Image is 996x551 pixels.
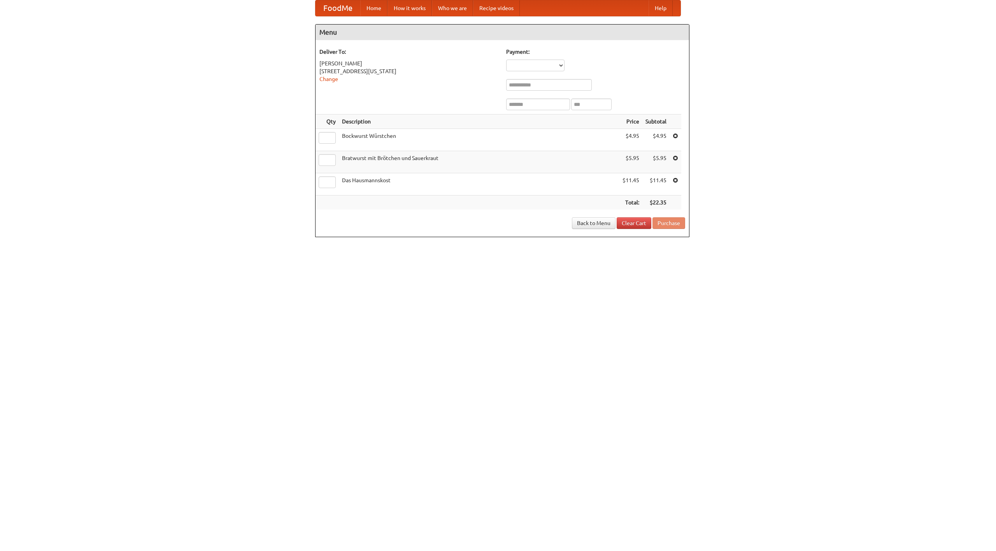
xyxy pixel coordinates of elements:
[506,48,685,56] h5: Payment:
[339,173,619,195] td: Das Hausmannskost
[360,0,388,16] a: Home
[642,114,670,129] th: Subtotal
[319,60,498,67] div: [PERSON_NAME]
[619,195,642,210] th: Total:
[316,25,689,40] h4: Menu
[316,114,339,129] th: Qty
[339,151,619,173] td: Bratwurst mit Brötchen und Sauerkraut
[388,0,432,16] a: How it works
[619,173,642,195] td: $11.45
[619,151,642,173] td: $5.95
[339,129,619,151] td: Bockwurst Würstchen
[316,0,360,16] a: FoodMe
[642,151,670,173] td: $5.95
[319,67,498,75] div: [STREET_ADDRESS][US_STATE]
[432,0,473,16] a: Who we are
[319,76,338,82] a: Change
[473,0,520,16] a: Recipe videos
[652,217,685,229] button: Purchase
[642,195,670,210] th: $22.35
[642,173,670,195] td: $11.45
[319,48,498,56] h5: Deliver To:
[642,129,670,151] td: $4.95
[617,217,651,229] a: Clear Cart
[619,114,642,129] th: Price
[572,217,615,229] a: Back to Menu
[649,0,673,16] a: Help
[339,114,619,129] th: Description
[619,129,642,151] td: $4.95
